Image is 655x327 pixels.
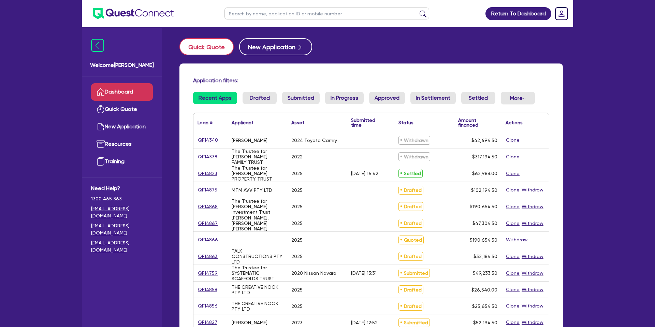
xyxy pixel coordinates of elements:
span: $47,304.50 [472,221,497,226]
a: Return To Dashboard [485,7,551,20]
span: Welcome [PERSON_NAME] [90,61,154,69]
span: Withdrawn [398,136,430,145]
span: $190,654.50 [470,204,497,209]
span: Drafted [398,285,423,294]
span: Quoted [398,236,424,244]
button: Clone [506,318,520,326]
span: Withdrawn [398,152,430,161]
div: Status [398,120,413,125]
img: quick-quote [97,105,105,113]
button: Clone [506,286,520,294]
span: $317,194.50 [472,154,497,159]
a: QF14827 [198,318,218,326]
span: Need Help? [91,184,153,193]
button: Withdraw [521,318,544,326]
div: Loan # [198,120,213,125]
div: 2025 [291,187,303,193]
button: Clone [506,170,520,177]
a: QF14858 [198,286,218,294]
a: [EMAIL_ADDRESS][DOMAIN_NAME] [91,239,153,254]
a: QF14863 [198,253,218,260]
button: New Application [239,38,312,55]
img: training [97,157,105,166]
span: $49,233.50 [473,270,497,276]
div: MTM AVV PTY LTD [232,187,272,193]
div: 2025 [291,303,303,309]
a: QF14867 [198,219,218,227]
span: Submitted [398,269,430,278]
a: QF14856 [198,302,218,310]
div: The Trustee for [PERSON_NAME] PROPERTY TRUST [232,165,283,182]
div: 2022 [291,154,303,159]
a: QF14866 [198,236,218,244]
div: [DATE] 13:31 [351,270,377,276]
a: Quick Quote [179,38,239,55]
a: Approved [369,92,405,104]
div: THE CREATIVE NOOK PTY LTD [232,301,283,312]
button: Clone [506,136,520,144]
span: Settled [398,169,423,178]
div: Asset [291,120,304,125]
button: Withdraw [521,269,544,277]
div: 2025 [291,171,303,176]
span: Drafted [398,219,423,228]
a: Settled [461,92,495,104]
span: $25,654.50 [472,303,497,309]
a: In Progress [325,92,364,104]
a: QF14875 [198,186,218,194]
div: 2020 Nissan Navara [291,270,336,276]
button: Clone [506,253,520,260]
button: Clone [506,203,520,211]
span: $102,194.50 [471,187,497,193]
div: THE CREATIVE NOOK PTY LTD [232,284,283,295]
a: QF14759 [198,269,218,277]
img: new-application [97,123,105,131]
div: 2025 [291,221,303,226]
div: [DATE] 16:42 [351,171,378,176]
button: Withdraw [521,203,544,211]
div: 2025 [291,204,303,209]
span: Drafted [398,202,423,211]
span: $52,194.50 [473,320,497,325]
a: Dashboard [91,83,153,101]
button: Clone [506,186,520,194]
span: Submitted [398,318,430,327]
span: $26,540.00 [471,287,497,293]
span: Drafted [398,302,423,311]
div: Actions [506,120,523,125]
div: TALK CONSTRUCTIONS PTY LTD [232,248,283,265]
a: Quick Quote [91,101,153,118]
div: 2023 [291,320,303,325]
div: Applicant [232,120,253,125]
button: Withdraw [521,302,544,310]
span: $32,184.50 [474,254,497,259]
button: Dropdown toggle [501,92,535,104]
a: Submitted [282,92,320,104]
a: [EMAIL_ADDRESS][DOMAIN_NAME] [91,222,153,237]
div: 2025 [291,254,303,259]
img: resources [97,140,105,148]
a: QF14823 [198,170,218,177]
a: QF14868 [198,203,218,211]
span: $62,988.00 [472,171,497,176]
a: Drafted [243,92,277,104]
h4: Application filters: [193,77,549,84]
div: The Trustee for [PERSON_NAME] Investment Trust [232,198,283,215]
div: [PERSON_NAME] [232,320,267,325]
a: In Settlement [410,92,456,104]
a: Resources [91,136,153,153]
a: Dropdown toggle [553,5,570,23]
button: Withdraw [506,236,528,244]
input: Search by name, application ID or mobile number... [224,8,429,19]
span: $42,694.50 [471,138,497,143]
div: [DATE] 12:52 [351,320,378,325]
span: Drafted [398,252,423,261]
img: quest-connect-logo-blue [93,8,174,19]
button: Withdraw [521,253,544,260]
button: Clone [506,269,520,277]
div: 2024 Toyota Camry Camry Hybrid [291,138,343,143]
button: Withdraw [521,219,544,227]
button: Clone [506,302,520,310]
span: 1300 465 363 [91,195,153,202]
